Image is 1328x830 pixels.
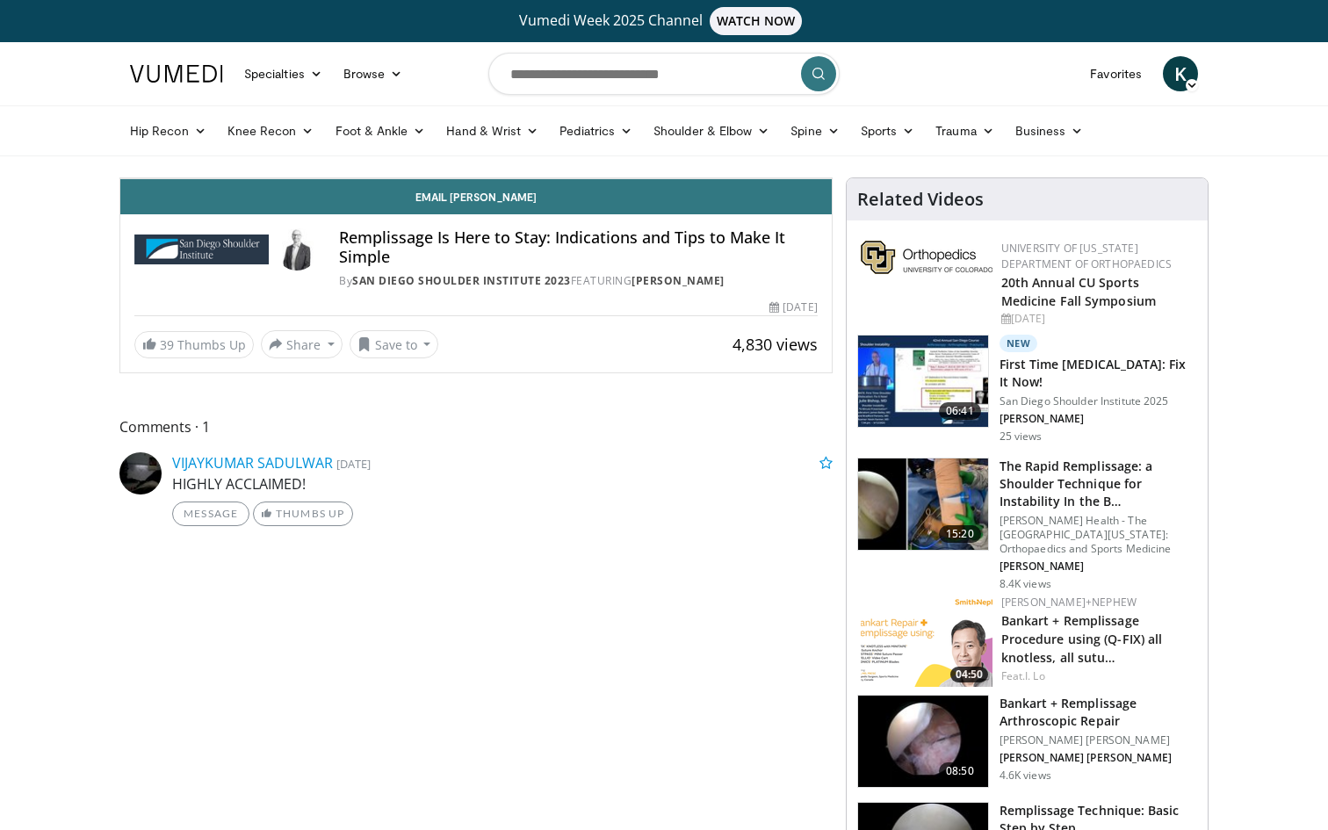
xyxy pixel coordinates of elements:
[276,228,318,271] img: Avatar
[253,502,352,526] a: Thumbs Up
[120,178,832,179] video-js: Video Player
[336,456,371,472] small: [DATE]
[1000,695,1197,730] h3: Bankart + Remplissage Arthroscopic Repair
[1163,56,1198,91] a: K
[261,330,343,358] button: Share
[1005,113,1094,148] a: Business
[1000,769,1051,783] p: 4.6K views
[160,336,174,353] span: 39
[119,452,162,494] img: Avatar
[130,65,223,83] img: VuMedi Logo
[857,458,1197,591] a: 15:20 The Rapid Remplissage: a Shoulder Technique for Instability In the B… [PERSON_NAME] Health ...
[1000,335,1038,352] p: New
[119,415,833,438] span: Comments 1
[1001,311,1194,327] div: [DATE]
[857,695,1197,788] a: 08:50 Bankart + Remplissage Arthroscopic Repair [PERSON_NAME] [PERSON_NAME] [PERSON_NAME] [PERSON...
[333,56,414,91] a: Browse
[234,56,333,91] a: Specialties
[1000,412,1197,426] p: [PERSON_NAME]
[339,273,817,289] div: By FEATURING
[861,241,992,274] img: 355603a8-37da-49b6-856f-e00d7e9307d3.png.150x105_q85_autocrop_double_scale_upscale_version-0.2.png
[643,113,780,148] a: Shoulder & Elbow
[1001,274,1156,309] a: 20th Annual CU Sports Medicine Fall Symposium
[939,762,981,780] span: 08:50
[436,113,549,148] a: Hand & Wrist
[339,228,817,266] h4: Remplissage Is Here to Stay: Indications and Tips to Make It Simple
[939,525,981,543] span: 15:20
[352,273,571,288] a: San Diego Shoulder Institute 2023
[1000,559,1197,574] p: [PERSON_NAME]
[120,179,832,214] a: Email [PERSON_NAME]
[119,113,217,148] a: Hip Recon
[861,595,992,687] img: 922685c3-2bf7-45dd-96b6-4cc854ce3169.png.150x105_q85_crop-smart_upscale.png
[632,273,725,288] a: [PERSON_NAME]
[1001,668,1194,684] div: Feat.
[733,334,818,355] span: 4,830 views
[1000,514,1197,556] p: [PERSON_NAME] Health - The [GEOGRAPHIC_DATA][US_STATE]: Orthopaedics and Sports Medicine
[858,336,988,427] img: 520775e4-b945-4e52-ae3a-b4b1d9154673.150x105_q85_crop-smart_upscale.jpg
[950,667,988,682] span: 04:50
[1000,751,1197,765] p: [PERSON_NAME] [PERSON_NAME]
[858,458,988,550] img: 1b017004-0b5b-4a7a-be53-d9051c5666a1.jpeg.150x105_q85_crop-smart_upscale.jpg
[850,113,926,148] a: Sports
[133,7,1195,35] a: Vumedi Week 2025 ChannelWATCH NOW
[1025,668,1045,683] a: I. Lo
[172,453,333,473] a: VIJAYKUMAR SADULWAR
[172,473,833,494] p: HIGHLY ACCLAIMED!
[1000,394,1197,408] p: San Diego Shoulder Institute 2025
[217,113,325,148] a: Knee Recon
[1079,56,1152,91] a: Favorites
[939,402,981,420] span: 06:41
[134,331,254,358] a: 39 Thumbs Up
[1000,577,1051,591] p: 8.4K views
[1001,612,1163,666] a: Bankart + Remplissage Procedure using (Q-FIX) all knotless, all sutu…
[769,300,817,315] div: [DATE]
[172,502,249,526] a: Message
[1000,429,1043,444] p: 25 views
[780,113,849,148] a: Spine
[1001,595,1137,610] a: [PERSON_NAME]+Nephew
[1001,241,1172,271] a: University of [US_STATE] Department of Orthopaedics
[857,189,984,210] h4: Related Videos
[1000,356,1197,391] h3: First Time [MEDICAL_DATA]: Fix It Now!
[325,113,437,148] a: Foot & Ankle
[861,595,992,687] a: 04:50
[488,53,840,95] input: Search topics, interventions
[857,335,1197,444] a: 06:41 New First Time [MEDICAL_DATA]: Fix It Now! San Diego Shoulder Institute 2025 [PERSON_NAME] ...
[134,228,269,271] img: San Diego Shoulder Institute 2023
[710,7,803,35] span: WATCH NOW
[1000,458,1197,510] h3: The Rapid Remplissage: a Shoulder Technique for Instability In the B…
[350,330,439,358] button: Save to
[549,113,643,148] a: Pediatrics
[925,113,1005,148] a: Trauma
[1000,733,1197,747] p: [PERSON_NAME] [PERSON_NAME]
[858,696,988,787] img: 50183f3c-c470-4514-bc15-a76767eb77f7.150x105_q85_crop-smart_upscale.jpg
